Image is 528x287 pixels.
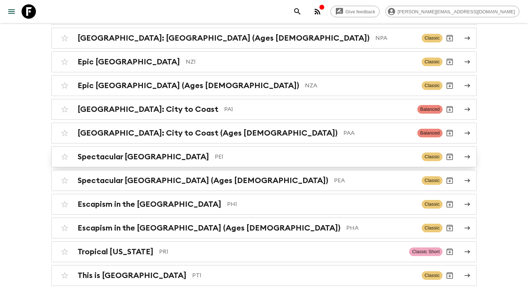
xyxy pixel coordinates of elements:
button: Archive [443,102,457,117]
span: Balanced [417,129,443,137]
button: search adventures [290,4,305,19]
button: Archive [443,55,457,69]
p: NPA [375,34,416,42]
span: Classic [422,224,443,232]
p: NZA [305,81,416,90]
h2: This is [GEOGRAPHIC_DATA] [78,271,186,280]
button: Archive [443,78,457,93]
a: [GEOGRAPHIC_DATA]: City to Coast (Ages [DEMOGRAPHIC_DATA])PAABalancedArchive [51,123,477,143]
a: This is [GEOGRAPHIC_DATA]PT1ClassicArchive [51,265,477,286]
div: [PERSON_NAME][EMAIL_ADDRESS][DOMAIN_NAME] [385,6,519,17]
a: [GEOGRAPHIC_DATA]: [GEOGRAPHIC_DATA] (Ages [DEMOGRAPHIC_DATA])NPAClassicArchive [51,28,477,49]
span: Classic [422,271,443,280]
span: Classic [422,81,443,90]
button: Archive [443,245,457,259]
button: Archive [443,221,457,235]
a: Epic [GEOGRAPHIC_DATA]NZ1ClassicArchive [51,51,477,72]
h2: Escapism in the [GEOGRAPHIC_DATA] [78,200,221,209]
h2: Spectacular [GEOGRAPHIC_DATA] [78,152,209,161]
span: Classic [422,152,443,161]
p: PH1 [227,200,416,209]
span: Classic [422,200,443,209]
button: menu [4,4,19,19]
h2: Spectacular [GEOGRAPHIC_DATA] (Ages [DEMOGRAPHIC_DATA]) [78,176,328,185]
span: [PERSON_NAME][EMAIL_ADDRESS][DOMAIN_NAME] [394,9,519,14]
h2: [GEOGRAPHIC_DATA]: City to Coast (Ages [DEMOGRAPHIC_DATA]) [78,128,338,138]
button: Archive [443,268,457,283]
span: Classic [422,58,443,66]
p: PAA [343,129,412,137]
h2: Tropical [US_STATE] [78,247,153,256]
p: PR1 [159,247,403,256]
span: Classic [422,176,443,185]
h2: Escapism in the [GEOGRAPHIC_DATA] (Ages [DEMOGRAPHIC_DATA]) [78,223,341,233]
a: Spectacular [GEOGRAPHIC_DATA] (Ages [DEMOGRAPHIC_DATA])PEAClassicArchive [51,170,477,191]
span: Classic Short [409,247,443,256]
a: Escapism in the [GEOGRAPHIC_DATA]PH1ClassicArchive [51,194,477,215]
span: Balanced [417,105,443,114]
button: Archive [443,31,457,45]
button: Archive [443,126,457,140]
span: Classic [422,34,443,42]
p: PT1 [192,271,416,280]
a: Tropical [US_STATE]PR1Classic ShortArchive [51,241,477,262]
a: Epic [GEOGRAPHIC_DATA] (Ages [DEMOGRAPHIC_DATA])NZAClassicArchive [51,75,477,96]
p: PHA [346,224,416,232]
p: PEA [334,176,416,185]
p: PA1 [224,105,412,114]
button: Archive [443,173,457,188]
button: Archive [443,150,457,164]
h2: Epic [GEOGRAPHIC_DATA] (Ages [DEMOGRAPHIC_DATA]) [78,81,299,90]
span: Give feedback [342,9,379,14]
h2: Epic [GEOGRAPHIC_DATA] [78,57,180,67]
a: Escapism in the [GEOGRAPHIC_DATA] (Ages [DEMOGRAPHIC_DATA])PHAClassicArchive [51,218,477,238]
p: PE1 [215,152,416,161]
a: Spectacular [GEOGRAPHIC_DATA]PE1ClassicArchive [51,146,477,167]
h2: [GEOGRAPHIC_DATA]: [GEOGRAPHIC_DATA] (Ages [DEMOGRAPHIC_DATA]) [78,33,370,43]
p: NZ1 [186,58,416,66]
a: Give feedback [330,6,380,17]
button: Archive [443,197,457,211]
h2: [GEOGRAPHIC_DATA]: City to Coast [78,105,218,114]
a: [GEOGRAPHIC_DATA]: City to CoastPA1BalancedArchive [51,99,477,120]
